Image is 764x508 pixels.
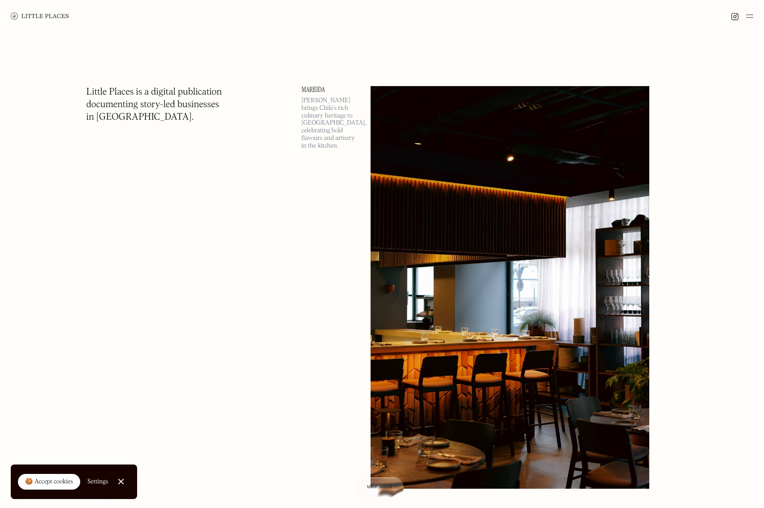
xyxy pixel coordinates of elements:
[302,97,360,150] p: [PERSON_NAME] brings Chile’s rich culinary heritage to [GEOGRAPHIC_DATA], celebrating bold flavou...
[87,472,108,492] a: Settings
[302,86,360,93] a: Mareida
[112,473,130,491] a: Close Cookie Popup
[25,478,73,486] div: 🍪 Accept cookies
[371,86,649,489] img: Mareida
[87,478,108,485] div: Settings
[367,485,393,490] span: Map view
[86,86,222,124] h1: Little Places is a digital publication documenting story-led businesses in [GEOGRAPHIC_DATA].
[18,474,80,490] a: 🍪 Accept cookies
[356,478,404,497] a: Map view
